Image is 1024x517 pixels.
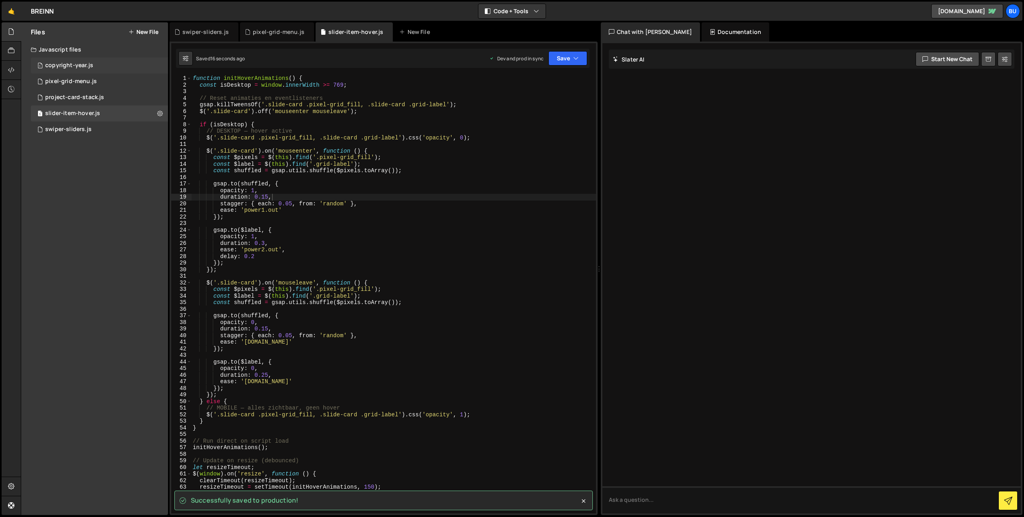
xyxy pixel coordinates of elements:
div: 60 [171,464,192,471]
div: 12 [171,148,192,155]
div: Dev and prod in sync [489,55,544,62]
div: 41 [171,339,192,346]
div: 16 seconds ago [210,55,245,62]
div: 26 [171,240,192,247]
div: 47 [171,378,192,385]
div: 36 [171,306,192,313]
div: 17243/47721.js [31,121,168,137]
button: Start new chat [916,52,979,66]
div: 55 [171,431,192,438]
button: New File [128,29,158,35]
div: pixel-grid-menu.js [31,74,168,89]
div: 39 [171,326,192,332]
div: Chat with [PERSON_NAME] [601,22,700,42]
div: 14 [171,161,192,168]
div: 4 [171,95,192,102]
div: 10 [171,135,192,141]
div: 20 [171,201,192,207]
div: BREINN [31,6,54,16]
div: Documentation [702,22,769,42]
div: 56 [171,438,192,445]
div: 58 [171,451,192,458]
div: 59 [171,457,192,464]
div: pixel-grid-menu.js [45,78,97,85]
div: 9 [171,128,192,135]
a: [DOMAIN_NAME] [931,4,1003,18]
div: slider-item-hover.js [328,28,383,36]
h2: Files [31,28,45,36]
div: 33 [171,286,192,293]
div: New File [399,28,433,36]
div: Javascript files [21,42,168,58]
div: 46 [171,372,192,379]
div: 6 [171,108,192,115]
div: 50 [171,398,192,405]
div: 17 [171,181,192,187]
a: Bu [1006,4,1020,18]
div: 8 [171,121,192,128]
div: 28 [171,253,192,260]
div: 23 [171,220,192,227]
div: 24 [171,227,192,234]
div: 57 [171,444,192,451]
div: 11 [171,141,192,148]
div: 51 [171,405,192,412]
button: Code + Tools [478,4,546,18]
div: 43 [171,352,192,359]
a: 🤙 [2,2,21,21]
span: Successfully saved to production! [191,496,298,505]
div: 3 [171,88,192,95]
div: Saved [196,55,245,62]
div: 64 [171,491,192,497]
div: 22 [171,214,192,221]
div: pixel-grid-menu.js [253,28,304,36]
h2: Slater AI [613,56,645,63]
div: 62 [171,477,192,484]
div: 54 [171,425,192,431]
div: 45 [171,365,192,372]
div: 42 [171,346,192,352]
button: Save [548,51,587,66]
div: 13 [171,154,192,161]
div: 17243/47965.js [31,105,168,121]
div: 5 [171,101,192,108]
div: 31 [171,273,192,280]
div: 53 [171,418,192,425]
div: 48 [171,385,192,392]
div: 25 [171,233,192,240]
div: 37 [171,312,192,319]
span: 1 [38,63,42,70]
div: 1 [171,75,192,82]
div: 44 [171,359,192,366]
div: 65 [171,497,192,504]
div: 32 [171,280,192,286]
div: 29 [171,260,192,266]
div: 16 [171,174,192,181]
div: 40 [171,332,192,339]
div: 19 [171,194,192,201]
div: 61 [171,471,192,477]
div: swiper-sliders.js [182,28,229,36]
div: 35 [171,299,192,306]
div: 2 [171,82,192,89]
div: 21 [171,207,192,214]
div: swiper-sliders.js [45,126,92,133]
div: 18 [171,187,192,194]
div: 15 [171,167,192,174]
div: project-card-stack.js [45,94,104,101]
div: 63 [171,484,192,491]
div: 27 [171,247,192,253]
div: 17243/47778.js [31,58,168,74]
div: slider-item-hover.js [45,110,100,117]
div: copyright-year.js [45,62,93,69]
div: 49 [171,392,192,398]
div: 52 [171,412,192,418]
div: 30 [171,266,192,273]
div: 7 [171,115,192,121]
div: 17243/47771.js [31,89,168,105]
div: 38 [171,319,192,326]
span: 1 [38,111,42,117]
div: 34 [171,293,192,300]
